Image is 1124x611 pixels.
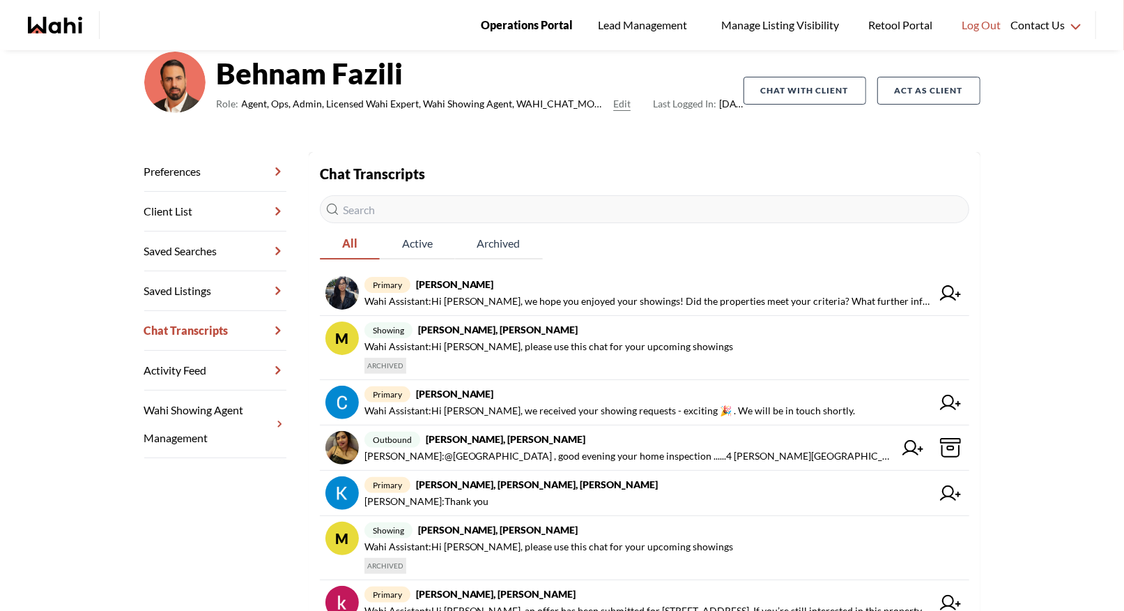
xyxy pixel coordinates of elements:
[364,538,734,555] span: Wahi Assistant : Hi [PERSON_NAME], please use this chat for your upcoming showings
[144,152,286,192] a: Preferences
[325,322,359,355] div: M
[364,522,413,538] span: showing
[364,493,489,510] span: [PERSON_NAME] : Thank you
[144,391,286,458] a: Wahi Showing Agent Management
[744,77,866,105] button: Chat with client
[653,98,716,110] span: Last Logged In:
[380,229,455,258] span: Active
[364,448,894,465] span: [PERSON_NAME] : @[GEOGRAPHIC_DATA] , good evening your home inspection ......4 [PERSON_NAME][GEOG...
[416,588,576,600] strong: [PERSON_NAME], [PERSON_NAME]
[320,195,969,223] input: Search
[320,516,969,580] a: Mshowing[PERSON_NAME], [PERSON_NAME]Wahi Assistant:Hi [PERSON_NAME], please use this chat for you...
[416,278,494,290] strong: [PERSON_NAME]
[144,192,286,232] a: Client List
[426,433,586,445] strong: [PERSON_NAME], [PERSON_NAME]
[144,232,286,271] a: Saved Searches
[455,229,543,258] span: Archived
[144,351,286,391] a: Activity Feed
[325,386,359,419] img: chat avatar
[416,478,659,490] strong: [PERSON_NAME], [PERSON_NAME], [PERSON_NAME]
[717,16,843,34] span: Manage Listing Visibility
[364,558,406,574] span: ARCHIVED
[364,386,410,402] span: primary
[416,388,494,400] strong: [PERSON_NAME]
[325,431,359,465] img: chat avatar
[320,271,969,316] a: primary[PERSON_NAME]Wahi Assistant:Hi [PERSON_NAME], we hope you enjoyed your showings! Did the p...
[598,16,692,34] span: Lead Management
[962,16,1001,34] span: Log Out
[320,425,969,471] a: outbound[PERSON_NAME], [PERSON_NAME][PERSON_NAME]:@[GEOGRAPHIC_DATA] , good evening your home ins...
[364,277,410,293] span: primary
[144,271,286,311] a: Saved Listings
[320,471,969,516] a: primary[PERSON_NAME], [PERSON_NAME], [PERSON_NAME][PERSON_NAME]:Thank you
[481,16,573,34] span: Operations Portal
[28,17,82,33] a: Wahi homepage
[868,16,937,34] span: Retool Portal
[325,476,359,510] img: chat avatar
[320,380,969,425] a: primary[PERSON_NAME]Wahi Assistant:Hi [PERSON_NAME], we received your showing requests - exciting...
[364,293,932,310] span: Wahi Assistant : Hi [PERSON_NAME], we hope you enjoyed your showings! Did the properties meet you...
[364,358,406,374] span: ARCHIVED
[364,402,856,419] span: Wahi Assistant : Hi [PERSON_NAME], we received your showing requests - exciting 🎉 . We will be in...
[380,229,455,259] button: Active
[320,165,425,182] strong: Chat Transcripts
[455,229,543,259] button: Archived
[217,52,744,94] strong: Behnam Fazili
[877,77,980,105] button: Act as Client
[364,432,420,448] span: outbound
[325,522,359,555] div: M
[364,322,413,338] span: showing
[613,96,631,112] button: Edit
[364,338,734,355] span: Wahi Assistant : Hi [PERSON_NAME], please use this chat for your upcoming showings
[320,229,380,259] button: All
[418,324,578,335] strong: [PERSON_NAME], [PERSON_NAME]
[325,276,359,310] img: chat avatar
[418,524,578,536] strong: [PERSON_NAME], [PERSON_NAME]
[144,311,286,351] a: Chat Transcripts
[144,52,206,113] img: cf9ae410c976398e.png
[364,477,410,493] span: primary
[364,587,410,603] span: primary
[653,96,743,112] span: [DATE]
[320,316,969,380] a: Mshowing[PERSON_NAME], [PERSON_NAME]Wahi Assistant:Hi [PERSON_NAME], please use this chat for you...
[320,229,380,258] span: All
[242,96,608,112] span: Agent, Ops, Admin, Licensed Wahi Expert, Wahi Showing Agent, WAHI_CHAT_MODERATOR
[217,96,239,112] span: Role:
